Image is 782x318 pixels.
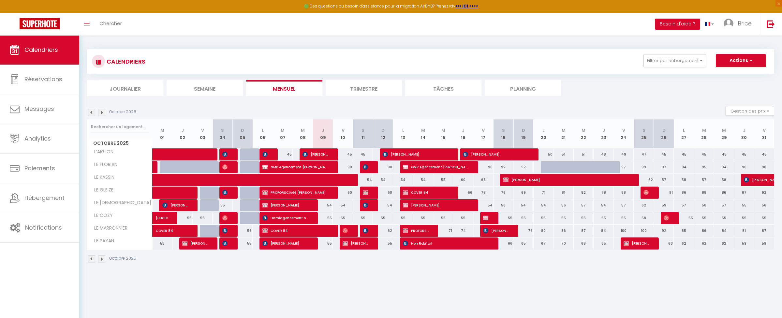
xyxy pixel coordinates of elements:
div: 49 [614,148,634,160]
th: 22 [574,119,594,148]
div: 86 [694,225,714,237]
div: 91 [654,187,674,199]
div: 87 [754,225,774,237]
div: 55 [172,212,193,224]
th: 28 [694,119,714,148]
div: 55 [373,212,393,224]
span: Damlagencement Sas [262,212,310,224]
span: Calendriers [24,46,58,54]
div: 62 [714,237,734,250]
div: 57 [614,199,634,211]
abbr: V [763,127,766,133]
div: 99 [634,161,654,173]
div: 45 [714,148,734,160]
abbr: M [421,127,425,133]
div: 81 [553,187,574,199]
a: ... Brice [719,13,760,36]
div: 62 [694,237,714,250]
th: 21 [553,119,574,148]
div: 50 [534,148,554,160]
th: 10 [333,119,353,148]
a: COVER 84 [153,225,173,237]
span: [PERSON_NAME] [222,237,229,250]
div: 70 [553,237,574,250]
div: 76 [513,225,534,237]
div: 55 [674,212,694,224]
span: Chercher [99,20,122,27]
div: 59 [754,237,774,250]
div: 97 [654,161,674,173]
div: 90 [373,161,393,173]
div: 71 [433,225,453,237]
div: 71 [534,187,554,199]
span: [PERSON_NAME] [503,174,631,186]
span: LE MARRONNIER [88,225,129,232]
abbr: V [622,127,625,133]
abbr: S [642,127,645,133]
span: LE FLORIAN [88,161,119,168]
abbr: J [181,127,184,133]
div: 65 [594,237,614,250]
div: 45 [333,148,353,160]
div: 94 [674,161,694,173]
th: 15 [433,119,453,148]
img: logout [767,20,775,28]
li: Planning [485,80,561,96]
div: 55 [553,212,574,224]
div: 80 [534,225,554,237]
div: 55 [433,174,453,186]
span: [PERSON_NAME] [262,148,269,160]
div: 45 [734,148,754,160]
div: 87 [734,187,754,199]
div: 55 [313,237,333,250]
li: Mensuel [246,80,322,96]
abbr: M [301,127,305,133]
div: 54 [594,199,614,211]
div: 59 [734,237,754,250]
div: 54 [373,174,393,186]
span: [PERSON_NAME] [222,224,229,237]
div: 74 [453,225,473,237]
a: Chercher [95,13,127,36]
p: Octobre 2025 [109,255,136,262]
span: Hébergement [24,194,65,202]
div: 87 [574,225,594,237]
div: 55 [313,212,333,224]
abbr: L [262,127,264,133]
abbr: J [602,127,605,133]
div: 55 [233,237,253,250]
span: [PERSON_NAME] [624,237,651,250]
div: 60 [333,187,353,199]
span: [PERSON_NAME] [222,212,229,224]
th: 30 [734,119,754,148]
div: 58 [714,174,734,186]
div: 88 [694,187,714,199]
div: 54 [473,199,494,211]
div: 45 [694,148,714,160]
span: [PERSON_NAME] [343,224,349,237]
div: 60 [453,174,473,186]
div: 45 [654,148,674,160]
span: LE [DEMOGRAPHIC_DATA] [88,199,153,206]
span: Octobre 2025 [87,139,152,148]
div: 51 [553,148,574,160]
div: 54 [513,199,534,211]
th: 31 [754,119,774,148]
div: 92 [494,161,514,173]
th: 29 [714,119,734,148]
abbr: L [402,127,404,133]
img: Super Booking [20,18,60,29]
div: 78 [594,187,614,199]
abbr: L [542,127,544,133]
div: 55 [754,212,774,224]
span: [PERSON_NAME] di cicco [222,186,229,199]
span: LE PAYAN [88,237,116,245]
div: 85 [674,225,694,237]
input: Rechercher un logement... [91,121,149,133]
span: [PERSON_NAME] [302,148,330,160]
th: 03 [193,119,213,148]
th: 18 [494,119,514,148]
div: 100 [614,225,634,237]
div: 55 [734,212,754,224]
span: LE KASSIN [88,174,116,181]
